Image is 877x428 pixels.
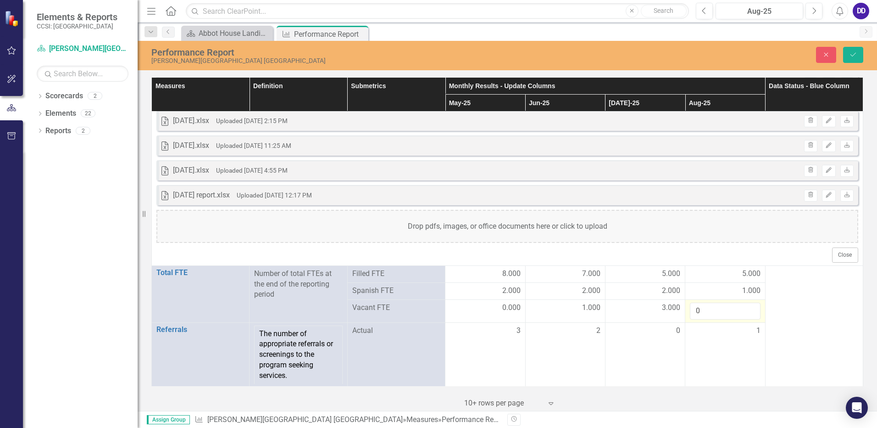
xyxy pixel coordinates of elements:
span: Assign Group [147,415,190,424]
div: 2 [76,127,90,135]
span: Vacant FTE [352,303,440,313]
span: 1.000 [742,286,760,296]
div: [PERSON_NAME][GEOGRAPHIC_DATA] [GEOGRAPHIC_DATA] [151,57,550,64]
div: Performance Report [442,415,506,424]
a: [PERSON_NAME][GEOGRAPHIC_DATA] [GEOGRAPHIC_DATA] [37,44,128,54]
span: Search [654,7,673,14]
a: Reports [45,126,71,136]
span: 3.000 [662,303,680,313]
div: Number of total FTEs at the end of the reporting period [254,269,342,300]
span: Elements & Reports [37,11,117,23]
span: 2.000 [502,286,521,296]
button: Aug-25 [716,3,803,19]
div: [DATE] report.xlsx [173,190,230,201]
button: DD [853,3,869,19]
div: Drop pdfs, images, or office documents here or click to upload [156,210,858,243]
div: 22 [81,110,95,118]
span: 1.000 [582,303,600,313]
div: Performance Report [151,47,550,57]
a: [PERSON_NAME][GEOGRAPHIC_DATA] [GEOGRAPHIC_DATA] [207,415,403,424]
img: ClearPoint Strategy [5,10,21,26]
small: Uploaded [DATE] 4:55 PM [216,167,288,174]
span: 5.000 [662,269,680,279]
a: Referrals [156,326,244,334]
td: The number of appropriate referrals or screenings to the program seeking services. [255,326,342,384]
small: Uploaded [DATE] 11:25 AM [216,142,291,149]
span: 7.000 [582,269,600,279]
span: 2.000 [582,286,600,296]
a: Elements [45,108,76,119]
a: Total FTE [156,269,244,277]
span: 8.000 [502,269,521,279]
small: Uploaded [DATE] 2:15 PM [216,117,288,124]
div: » » [194,415,500,425]
a: Abbot House Landing Page [183,28,271,39]
div: 2 [88,92,102,100]
div: [DATE].xlsx [173,165,209,176]
span: Actual [352,326,440,336]
input: Search Below... [37,66,128,82]
span: 0.000 [502,303,521,313]
span: Filled FTE [352,269,440,279]
button: Search [641,5,687,17]
span: 5.000 [742,269,760,279]
span: 1 [756,326,760,336]
div: [DATE].xlsx [173,141,209,151]
div: [DATE].xlsx [173,116,209,126]
button: Close [832,248,858,262]
span: 3 [516,326,521,336]
span: 0 [676,326,680,336]
div: Abbot House Landing Page [199,28,271,39]
input: Search ClearPoint... [186,3,689,19]
span: 2.000 [662,286,680,296]
a: Measures [406,415,438,424]
small: Uploaded [DATE] 12:17 PM [237,191,312,199]
span: Spanish FTE [352,286,440,296]
div: Aug-25 [719,6,800,17]
a: Scorecards [45,91,83,101]
div: Open Intercom Messenger [846,397,868,419]
small: CCSI: [GEOGRAPHIC_DATA] [37,23,117,30]
span: 2 [596,326,600,336]
div: Performance Report [294,28,366,40]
